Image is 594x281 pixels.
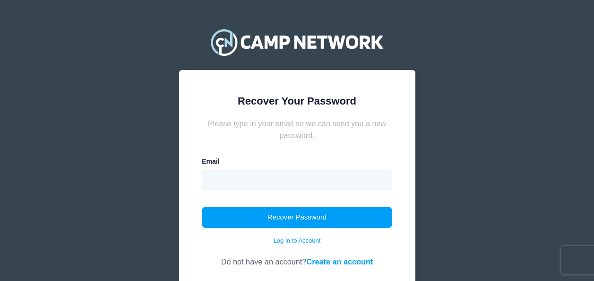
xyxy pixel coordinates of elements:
a: Create an account [306,257,373,266]
label: Email [202,157,219,167]
img: Camp Network [207,23,387,61]
div: Recover Your Password [202,93,392,109]
div: Please type in your email so we can send you a new password. [202,118,392,141]
button: Recover Password [202,207,392,228]
a: Log in to Account [274,236,321,246]
div: Do not have an account? [202,245,392,267]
